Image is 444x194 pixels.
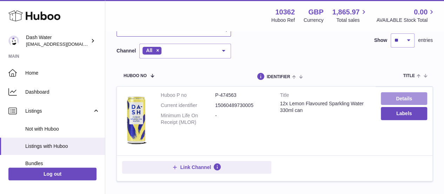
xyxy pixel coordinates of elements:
[117,48,136,54] label: Channel
[308,7,323,17] strong: GBP
[304,17,324,24] div: Currency
[26,41,103,47] span: [EMAIL_ADDRESS][DOMAIN_NAME]
[280,100,371,114] div: 12x Lemon Flavoured Sparkling Water 330ml can
[161,112,215,126] dt: Minimum Life On Receipt (MLOR)
[25,160,100,167] span: Bundles
[161,102,215,109] dt: Current identifier
[215,102,270,109] dd: 15060489730005
[403,74,415,78] span: title
[215,92,270,99] dd: P-474563
[381,92,427,105] a: Details
[332,7,360,17] span: 1,865.97
[122,161,271,174] button: Link Channel
[374,37,387,44] label: Show
[146,48,152,53] span: All
[280,92,371,100] strong: Title
[122,92,150,148] img: 12x Lemon Flavoured Sparkling Water 330ml can
[381,107,427,120] button: Labels
[376,7,436,24] a: 0.00 AVAILABLE Stock Total
[25,89,100,95] span: Dashboard
[180,164,211,170] span: Link Channel
[26,34,89,48] div: Dash Water
[414,7,428,17] span: 0.00
[8,36,19,46] img: internalAdmin-10362@internal.huboo.com
[418,37,433,44] span: entries
[336,17,367,24] span: Total sales
[124,74,147,78] span: Huboo no
[8,168,97,180] a: Log out
[215,112,270,126] dd: -
[25,70,100,76] span: Home
[161,92,215,99] dt: Huboo P no
[376,17,436,24] span: AVAILABLE Stock Total
[271,17,295,24] div: Huboo Ref
[25,126,100,132] span: Not with Huboo
[25,108,92,114] span: Listings
[25,143,100,150] span: Listings with Huboo
[332,7,368,24] a: 1,865.97 Total sales
[267,75,290,79] span: identifier
[275,7,295,17] strong: 10362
